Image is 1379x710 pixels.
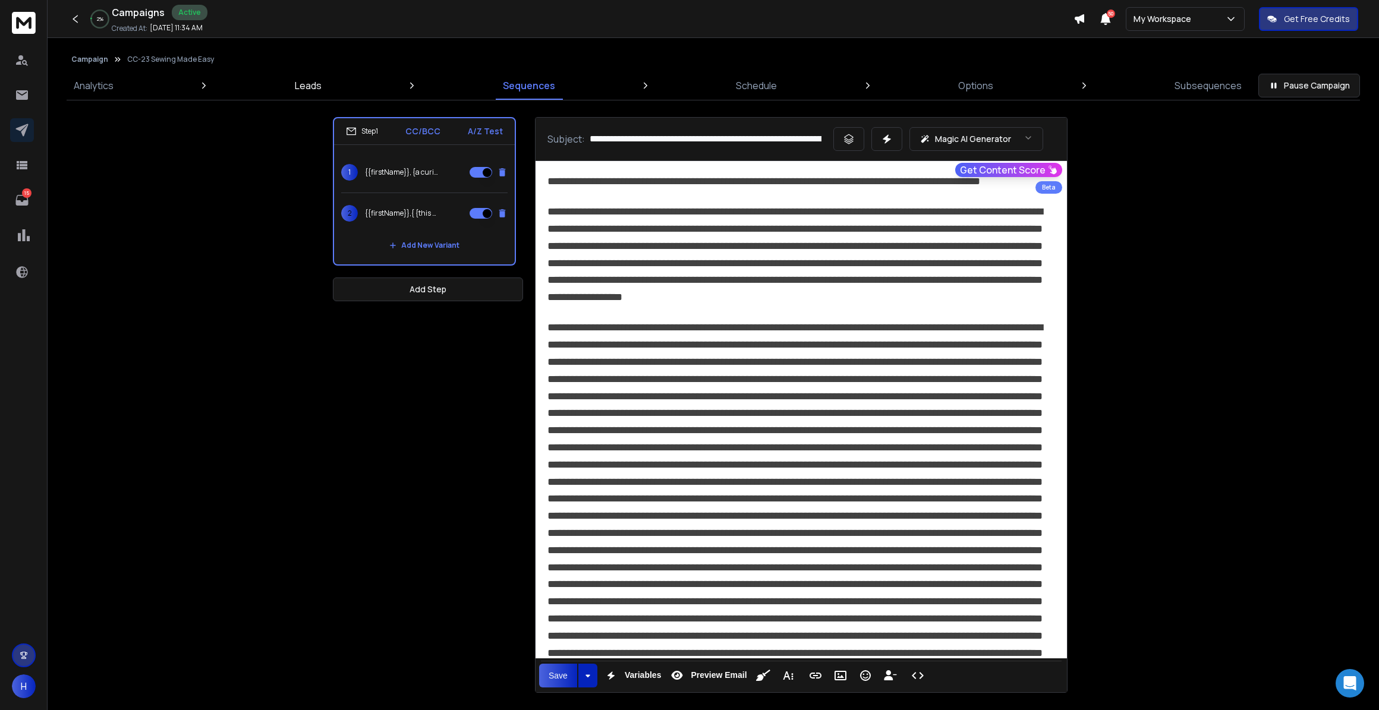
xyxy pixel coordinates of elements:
button: Insert Unsubscribe Link [879,664,902,687]
button: More Text [777,664,799,687]
a: Options [951,71,1000,100]
p: Subsequences [1175,78,1242,93]
p: Get Free Credits [1284,13,1350,25]
p: Options [958,78,993,93]
li: Step1CC/BCCA/Z Test1{{firstName}}, {a curious idea here|something to explore|worth looking at|an ... [333,117,516,266]
button: H [12,674,36,698]
button: Save [539,664,577,687]
button: Get Content Score [955,163,1062,177]
button: Insert Link (Ctrl+K) [804,664,827,687]
span: Preview Email [688,670,749,680]
a: Analytics [67,71,121,100]
a: Leads [288,71,329,100]
div: Active [172,5,207,20]
p: 15 [22,188,32,198]
a: Schedule [729,71,784,100]
button: Code View [906,664,929,687]
button: Add New Variant [380,233,469,257]
button: Preview Email [666,664,749,687]
span: 1 [341,164,358,181]
p: Leads [295,78,322,93]
p: CC-23 Sewing Made Easy [127,55,214,64]
p: Schedule [736,78,777,93]
h1: Campaigns [112,5,165,20]
p: Sequences [503,78,555,93]
p: My Workspace [1134,13,1196,25]
div: Step 1 [346,126,378,137]
button: Variables [600,664,664,687]
button: Campaign [71,55,108,64]
a: 15 [10,188,34,212]
div: Beta [1035,181,1062,194]
p: A/Z Test [468,125,503,137]
span: 50 [1107,10,1115,18]
span: Variables [622,670,664,680]
p: Created At: [112,24,147,33]
a: Subsequences [1167,71,1249,100]
p: {{firstName}},{ {this works really well|something you’ll like|a simple thing that helps|an idea w... [365,209,441,218]
button: Emoticons [854,664,877,687]
p: Subject: [547,132,585,146]
button: Pause Campaign [1258,74,1360,97]
p: [DATE] 11:34 AM [150,23,203,33]
button: Insert Image (Ctrl+P) [829,664,852,687]
button: Add Step [333,277,523,301]
button: Get Free Credits [1259,7,1358,31]
p: CC/BCC [405,125,440,137]
p: 2 % [97,15,103,23]
a: Sequences [496,71,562,100]
div: Open Intercom Messenger [1336,669,1364,698]
p: {{firstName}}, {a curious idea here|something to explore|worth looking at|an idea to think about}... [365,168,441,177]
p: Analytics [74,78,114,93]
p: Magic AI Generator [935,133,1011,145]
button: Magic AI Generator [909,127,1043,151]
button: Clean HTML [752,664,774,687]
span: 2 [341,205,358,222]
